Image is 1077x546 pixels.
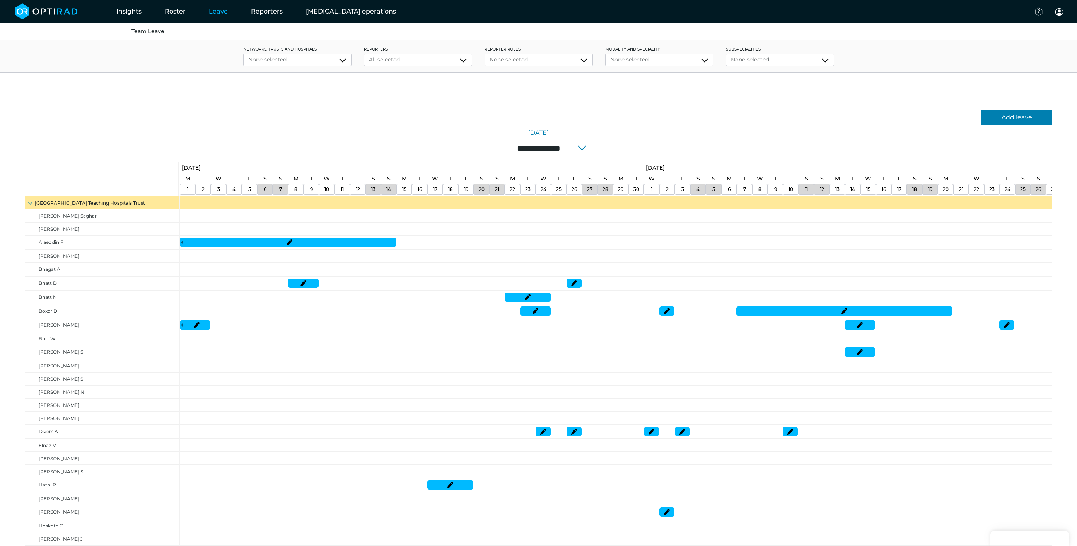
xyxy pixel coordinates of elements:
[616,184,625,194] a: September 29, 2025
[39,266,60,272] span: Bhagat A
[972,184,981,194] a: October 22, 2025
[400,184,408,194] a: September 15, 2025
[369,56,467,64] div: All selected
[215,184,222,194] a: September 3, 2025
[39,469,83,475] span: [PERSON_NAME] S
[772,173,779,184] a: October 9, 2025
[180,162,203,173] a: September 1, 2025
[988,173,995,184] a: October 23, 2025
[478,173,485,184] a: September 20, 2025
[958,173,964,184] a: October 21, 2025
[39,523,63,529] span: Hoskote C
[1034,184,1043,194] a: October 26, 2025
[586,173,594,184] a: September 27, 2025
[524,173,531,184] a: September 23, 2025
[183,173,192,184] a: September 1, 2025
[895,184,903,194] a: October 17, 2025
[262,184,268,194] a: September 6, 2025
[39,363,79,369] span: [PERSON_NAME]
[555,173,562,184] a: September 25, 2025
[818,184,826,194] a: October 12, 2025
[246,173,253,184] a: September 5, 2025
[39,536,83,542] span: [PERSON_NAME] J
[1035,173,1042,184] a: October 26, 2025
[833,184,841,194] a: October 13, 2025
[1003,184,1012,194] a: October 24, 2025
[539,184,548,194] a: September 24, 2025
[710,173,717,184] a: October 5, 2025
[695,173,702,184] a: October 4, 2025
[39,496,79,502] span: [PERSON_NAME]
[833,173,842,184] a: October 13, 2025
[447,173,454,184] a: September 18, 2025
[370,173,377,184] a: September 13, 2025
[354,184,362,194] a: September 12, 2025
[803,184,810,194] a: October 11, 2025
[610,56,708,64] div: None selected
[987,184,997,194] a: October 23, 2025
[230,173,237,184] a: September 4, 2025
[585,184,594,194] a: September 27, 2025
[803,173,810,184] a: October 11, 2025
[679,173,686,184] a: October 3, 2025
[1019,173,1027,184] a: October 25, 2025
[632,184,641,194] a: September 30, 2025
[277,184,284,194] a: September 7, 2025
[863,173,873,184] a: October 15, 2025
[957,184,965,194] a: October 21, 2025
[787,173,795,184] a: October 10, 2025
[243,46,352,52] label: networks, trusts and hospitals
[941,173,950,184] a: October 20, 2025
[664,184,671,194] a: October 2, 2025
[1004,173,1011,184] a: October 24, 2025
[308,184,315,194] a: September 9, 2025
[725,173,734,184] a: October 6, 2025
[731,56,829,64] div: None selected
[292,173,300,184] a: September 8, 2025
[39,294,57,300] span: Bhatt N
[15,3,78,19] img: brand-opti-rad-logos-blue-and-white-d2f68631ba2948856bd03f2d395fb146ddc8fb01b4b6e9315ea85fa773367...
[248,56,346,64] div: None selected
[200,173,207,184] a: September 2, 2025
[571,173,578,184] a: September 26, 2025
[647,173,657,184] a: October 1, 2025
[477,184,486,194] a: September 20, 2025
[39,280,57,286] span: Bhatt D
[416,184,424,194] a: September 16, 2025
[39,389,84,395] span: [PERSON_NAME] N
[1018,184,1028,194] a: October 25, 2025
[277,173,284,184] a: September 7, 2025
[508,173,517,184] a: September 22, 2025
[1050,173,1058,184] a: October 27, 2025
[39,349,83,355] span: [PERSON_NAME] S
[39,415,79,421] span: [PERSON_NAME]
[364,46,472,52] label: Reporters
[926,184,934,194] a: October 19, 2025
[430,173,440,184] a: September 17, 2025
[726,46,834,52] label: Subspecialities
[131,28,164,35] a: Team Leave
[493,173,501,184] a: September 21, 2025
[384,184,393,194] a: September 14, 2025
[633,173,640,184] a: September 30, 2025
[538,173,548,184] a: September 24, 2025
[981,110,1052,125] a: Add leave
[679,184,686,194] a: October 3, 2025
[911,173,918,184] a: October 18, 2025
[710,184,717,194] a: October 5, 2025
[213,173,224,184] a: September 3, 2025
[230,184,237,194] a: September 4, 2025
[602,173,609,184] a: September 28, 2025
[649,184,654,194] a: October 1, 2025
[616,173,625,184] a: September 29, 2025
[910,184,919,194] a: October 18, 2025
[462,184,470,194] a: September 19, 2025
[385,173,393,184] a: September 14, 2025
[39,322,79,328] span: [PERSON_NAME]
[508,184,517,194] a: September 22, 2025
[39,482,56,488] span: Hathi R
[39,442,56,448] span: Elnaz M
[369,184,377,194] a: September 13, 2025
[39,336,55,342] span: Butt W
[818,173,826,184] a: October 12, 2025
